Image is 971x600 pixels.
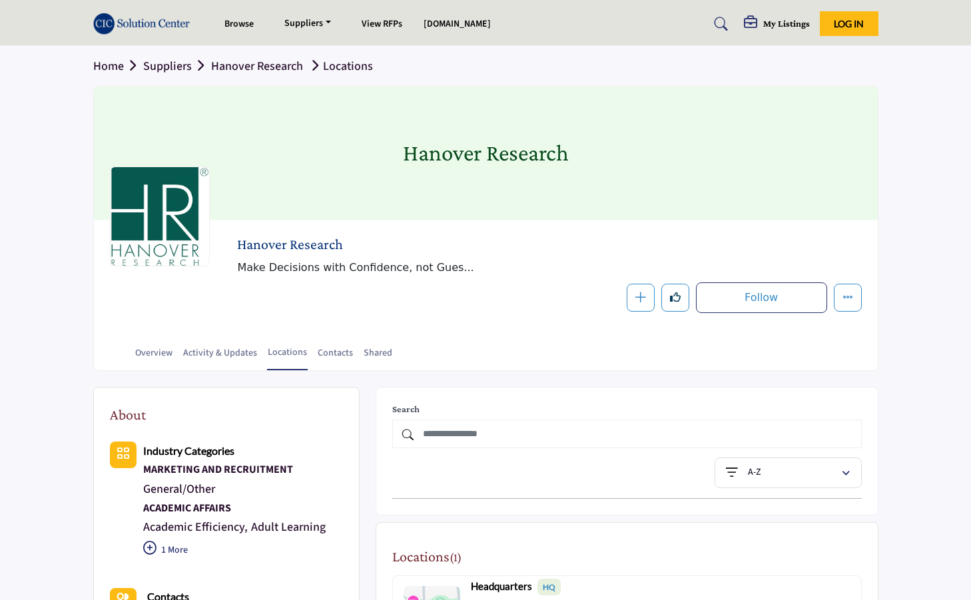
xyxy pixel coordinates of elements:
button: Like [661,284,689,312]
a: Suppliers [275,15,340,33]
div: My Listings [744,16,810,32]
div: Academic program development, faculty resources, and curriculum enhancement solutions for higher ... [143,499,326,517]
b: Industry Categories [143,444,234,457]
p: 1 More [143,537,326,567]
h1: Hanover Research [403,87,569,220]
b: Headquarters [471,579,561,595]
a: Shared [363,346,393,370]
a: Search [701,13,737,35]
a: Locations [267,346,308,370]
button: Category Icon [110,442,137,468]
h5: My Listings [763,17,810,29]
a: Adult Learning [251,519,326,535]
span: Log In [834,18,864,29]
span: Make Decisions with Confidence, not Guesswork [237,260,663,276]
a: Activity & Updates [182,346,258,370]
h2: Locations [392,545,462,569]
span: ( ) [450,551,462,564]
img: site Logo [93,13,197,35]
span: HQ [537,579,561,595]
h2: Hanover Research [237,236,603,253]
a: Hanover Research [211,58,303,75]
div: Brand development, digital marketing, and student recruitment campaign solutions for colleges [143,460,326,479]
a: Academic Efficiency, [143,519,248,535]
p: A-Z [748,466,761,479]
a: Industry Categories [143,443,234,459]
button: Follow [696,282,827,313]
button: More details [834,284,862,312]
h2: About [110,404,146,426]
a: Suppliers [143,58,211,75]
a: MARKETING AND RECRUITMENT [143,460,326,479]
a: Overview [135,346,173,370]
a: General/Other [143,481,215,497]
button: Log In [820,11,878,36]
a: Contacts [317,346,354,370]
a: ACADEMIC AFFAIRS [143,499,326,517]
a: [DOMAIN_NAME] [424,17,491,31]
h2: Search [392,404,862,415]
a: Home [93,58,143,75]
button: A-Z [715,457,862,488]
span: 1 [454,551,458,564]
a: Browse [224,17,254,31]
a: Locations [306,58,373,75]
a: View RFPs [362,17,402,31]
